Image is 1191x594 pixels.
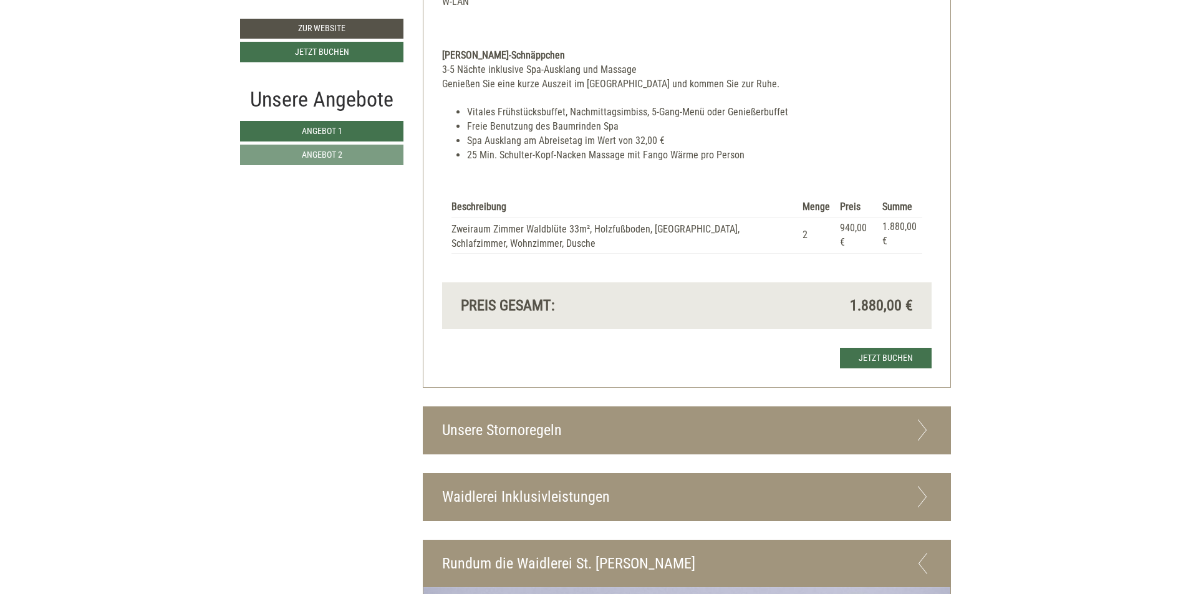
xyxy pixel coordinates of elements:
[423,540,951,587] div: Rundum die Waidlerei St. [PERSON_NAME]
[423,474,951,520] div: Waidlerei Inklusivleistungen
[798,217,835,254] td: 2
[240,42,403,62] a: Jetzt buchen
[442,49,932,63] div: [PERSON_NAME]-Schnäppchen
[467,120,932,134] li: Freie Benutzung des Baumrinden Spa
[451,295,687,316] div: Preis gesamt:
[877,198,922,217] th: Summe
[240,84,403,115] div: Unsere Angebote
[840,348,932,368] a: Jetzt buchen
[302,150,342,160] span: Angebot 2
[850,295,913,316] span: 1.880,00 €
[451,217,798,254] td: Zweiraum Zimmer Waldblüte 33m², Holzfußboden, [GEOGRAPHIC_DATA], Schlafzimmer, Wohnzimmer, Dusche
[798,198,835,217] th: Menge
[451,198,798,217] th: Beschreibung
[835,198,877,217] th: Preis
[302,126,342,136] span: Angebot 1
[240,19,403,39] a: Zur Website
[840,222,867,248] span: 940,00 €
[877,217,922,254] td: 1.880,00 €
[467,105,932,120] li: Vitales Frühstücksbuffet, Nachmittagsimbiss, 5-Gang-Menü oder Genießerbuffet
[423,407,951,454] div: Unsere Stornoregeln
[467,134,932,148] li: Spa Ausklang am Abreisetag im Wert von 32,00 €
[442,63,932,92] div: 3-5 Nächte inklusive Spa-Ausklang und Massage Genießen Sie eine kurze Auszeit im [GEOGRAPHIC_DATA...
[467,148,932,163] li: 25 Min. Schulter-Kopf-Nacken Massage mit Fango Wärme pro Person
